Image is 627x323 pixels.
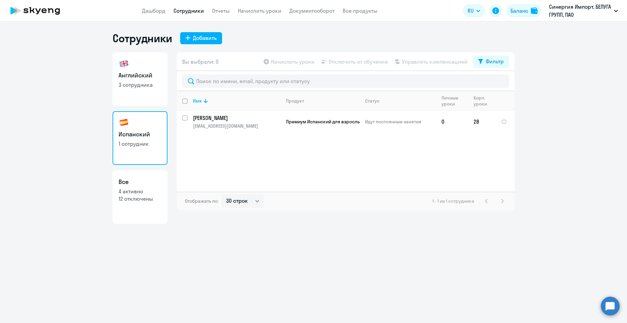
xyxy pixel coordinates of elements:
span: 1 - 1 из 1 сотрудника [432,198,474,204]
span: Отображать по: [185,198,219,204]
td: 28 [468,111,496,133]
p: Идут постоянные занятия [365,119,436,125]
div: Баланс [510,7,528,15]
p: 3 сотрудника [119,81,161,88]
p: 4 активно [119,188,161,195]
a: Все продукты [343,7,377,14]
div: Личные уроки [441,95,468,107]
a: Документооборот [289,7,335,14]
img: balance [531,7,538,14]
a: Все4 активно12 отключены [113,170,167,224]
span: RU [468,7,474,15]
button: RU [463,4,485,17]
div: Статус [365,98,436,104]
button: Синергия Импорт, БЕЛУГА ГРУПП, ПАО [546,3,621,19]
a: [PERSON_NAME][EMAIL_ADDRESS][DOMAIN_NAME] [193,114,280,129]
a: Английский3 сотрудника [113,52,167,106]
a: Испанский1 сотрудник [113,111,167,165]
a: Сотрудники [173,7,204,14]
button: Балансbalance [506,4,542,17]
div: Продукт [286,98,359,104]
div: Добавить [193,34,217,42]
div: Корп. уроки [474,95,495,107]
div: Фильтр [486,57,504,65]
img: spanish [119,117,129,128]
h3: Английский [119,71,161,80]
div: Статус [365,98,379,104]
p: 12 отключены [119,195,161,202]
div: Корп. уроки [474,95,491,107]
h1: Сотрудники [113,31,172,45]
div: Личные уроки [441,95,463,107]
button: Фильтр [473,56,509,68]
input: Поиск по имени, email, продукту или статусу [182,74,509,88]
button: Добавить [180,32,222,44]
a: Отчеты [212,7,230,14]
p: 1 сотрудник [119,140,161,147]
div: Продукт [286,98,304,104]
a: Дашборд [142,7,165,14]
a: Начислить уроки [238,7,281,14]
h3: Испанский [119,130,161,139]
p: [PERSON_NAME] [193,114,280,122]
p: Синергия Импорт, БЕЛУГА ГРУПП, ПАО [549,3,611,19]
div: Имя [193,98,280,104]
td: 0 [436,111,468,133]
span: Премиум Испанский для взрослых [286,119,363,125]
h3: Все [119,178,161,186]
img: english [119,58,129,69]
span: Вы выбрали: 0 [182,58,219,66]
p: [EMAIL_ADDRESS][DOMAIN_NAME] [193,123,280,129]
div: Имя [193,98,202,104]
